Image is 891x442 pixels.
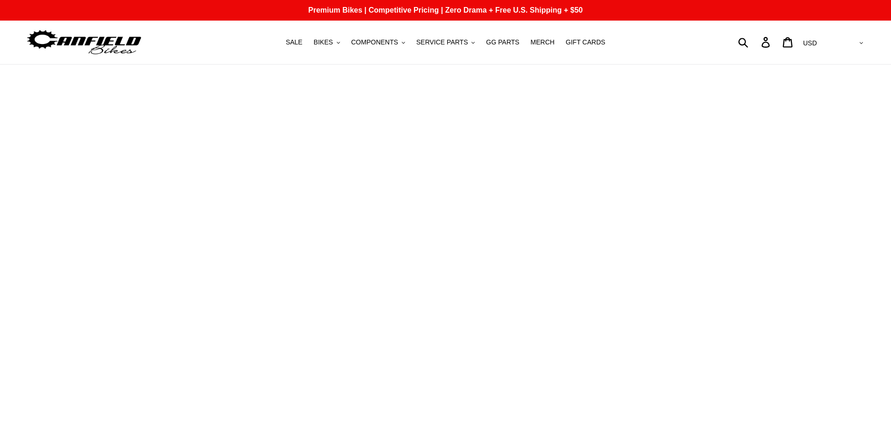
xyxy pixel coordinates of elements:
span: SERVICE PARTS [416,38,468,46]
input: Search [743,32,767,52]
a: SALE [281,36,307,49]
img: Canfield Bikes [26,28,143,57]
a: GIFT CARDS [561,36,610,49]
a: MERCH [526,36,559,49]
a: GG PARTS [481,36,524,49]
span: SALE [286,38,303,46]
span: MERCH [530,38,554,46]
span: COMPONENTS [351,38,398,46]
button: SERVICE PARTS [412,36,479,49]
span: BIKES [314,38,333,46]
button: BIKES [309,36,345,49]
span: GG PARTS [486,38,519,46]
span: GIFT CARDS [566,38,606,46]
button: COMPONENTS [347,36,410,49]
